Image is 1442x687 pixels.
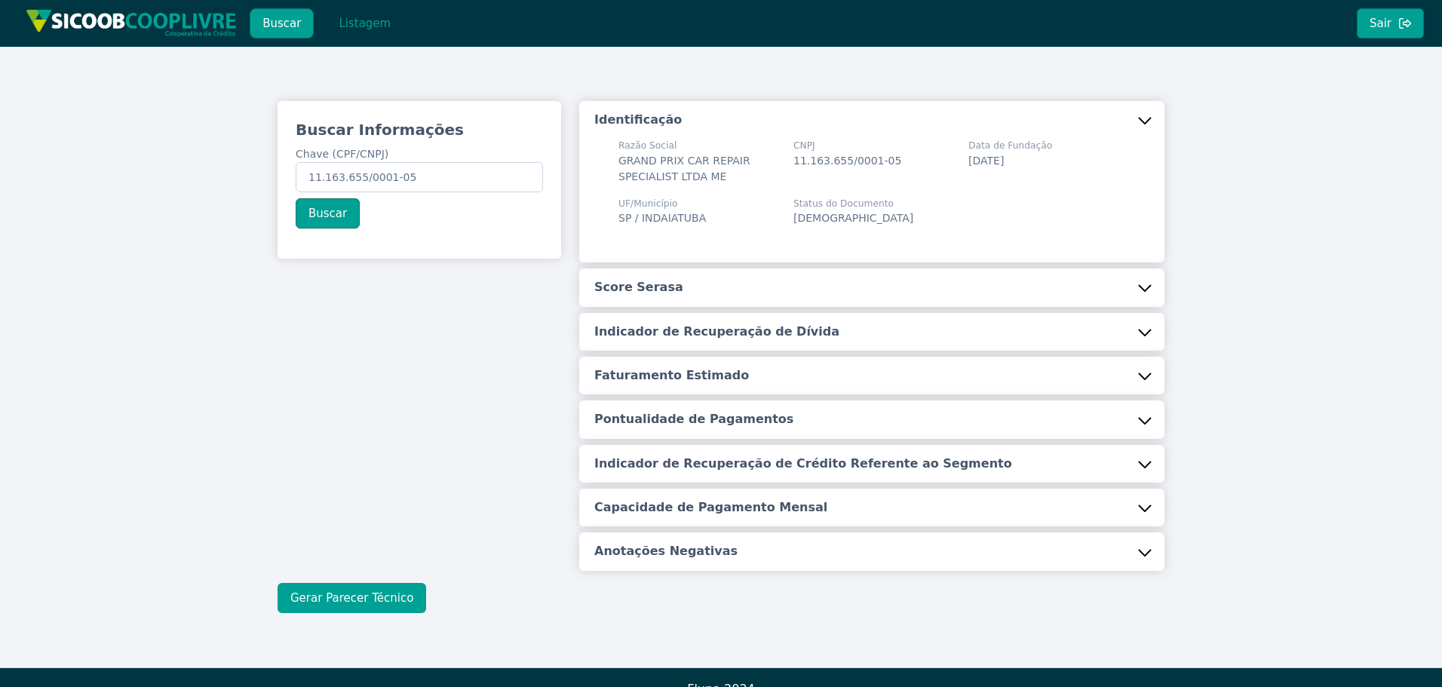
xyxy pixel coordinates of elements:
[594,543,738,560] h5: Anotações Negativas
[296,119,543,140] h3: Buscar Informações
[579,313,1164,351] button: Indicador de Recuperação de Dívida
[579,445,1164,483] button: Indicador de Recuperação de Crédito Referente ao Segmento
[793,212,913,224] span: [DEMOGRAPHIC_DATA]
[594,112,682,128] h5: Identificação
[579,268,1164,306] button: Score Serasa
[594,324,839,340] h5: Indicador de Recuperação de Dívida
[618,155,750,182] span: GRAND PRIX CAR REPAIR SPECIALIST LTDA ME
[618,197,706,210] span: UF/Município
[793,139,901,152] span: CNPJ
[579,532,1164,570] button: Anotações Negativas
[579,489,1164,526] button: Capacidade de Pagamento Mensal
[278,583,426,613] button: Gerar Parecer Técnico
[618,212,706,224] span: SP / INDAIATUBA
[594,411,793,428] h5: Pontualidade de Pagamentos
[793,197,913,210] span: Status do Documento
[594,499,827,516] h5: Capacidade de Pagamento Mensal
[793,155,901,167] span: 11.163.655/0001-05
[26,9,237,37] img: img/sicoob_cooplivre.png
[326,8,403,38] button: Listagem
[579,357,1164,394] button: Faturamento Estimado
[579,400,1164,438] button: Pontualidade de Pagamentos
[579,101,1164,139] button: Identificação
[618,139,775,152] span: Razão Social
[1357,8,1424,38] button: Sair
[594,455,1012,472] h5: Indicador de Recuperação de Crédito Referente ao Segmento
[968,155,1004,167] span: [DATE]
[968,139,1052,152] span: Data de Fundação
[296,148,388,160] span: Chave (CPF/CNPJ)
[296,198,360,228] button: Buscar
[250,8,314,38] button: Buscar
[594,279,683,296] h5: Score Serasa
[594,367,749,384] h5: Faturamento Estimado
[296,162,543,192] input: Chave (CPF/CNPJ)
